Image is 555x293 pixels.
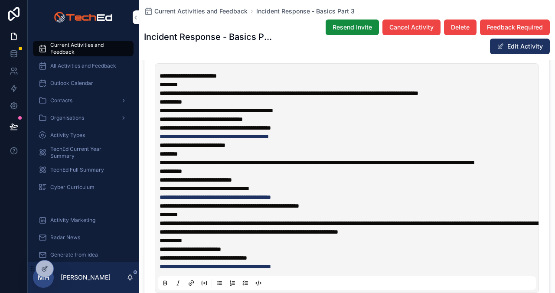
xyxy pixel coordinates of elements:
a: Cyber Curriculum [33,179,134,195]
a: Current Activities and Feedback [144,7,248,16]
span: Cancel Activity [389,23,434,32]
span: TechEd Current Year Summary [50,146,125,160]
a: Outlook Calendar [33,75,134,91]
a: Activity Marketing [33,212,134,228]
span: Activity Marketing [50,217,95,224]
span: Radar News [50,234,80,241]
a: Current Activities and Feedback [33,41,134,56]
h1: Incident Response - Basics Part 3 [144,31,274,43]
a: Activity Types [33,127,134,143]
a: TechEd Current Year Summary [33,145,134,160]
button: Edit Activity [490,39,550,54]
span: Feedback Required [487,23,543,32]
span: TechEd Full Summary [50,166,104,173]
button: Cancel Activity [382,20,441,35]
span: Resend Invite [333,23,372,32]
a: All Activities and Feedback [33,58,134,74]
a: Organisations [33,110,134,126]
span: Contacts [50,97,72,104]
span: Generate from idea [50,251,98,258]
button: Resend Invite [326,20,379,35]
span: Delete [451,23,470,32]
span: MH [38,272,49,283]
a: Incident Response - Basics Part 3 [256,7,355,16]
span: Outlook Calendar [50,80,93,87]
span: Current Activities and Feedback [50,42,125,55]
div: scrollable content [28,35,139,262]
button: Delete [444,20,477,35]
span: Cyber Curriculum [50,184,95,191]
span: Current Activities and Feedback [154,7,248,16]
span: Organisations [50,114,84,121]
a: Contacts [33,93,134,108]
a: Radar News [33,230,134,245]
a: Generate from idea [33,247,134,263]
button: Feedback Required [480,20,550,35]
span: All Activities and Feedback [50,62,116,69]
span: Activity Types [50,132,85,139]
p: [PERSON_NAME] [61,273,111,282]
a: TechEd Full Summary [33,162,134,178]
img: App logo [54,10,112,24]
